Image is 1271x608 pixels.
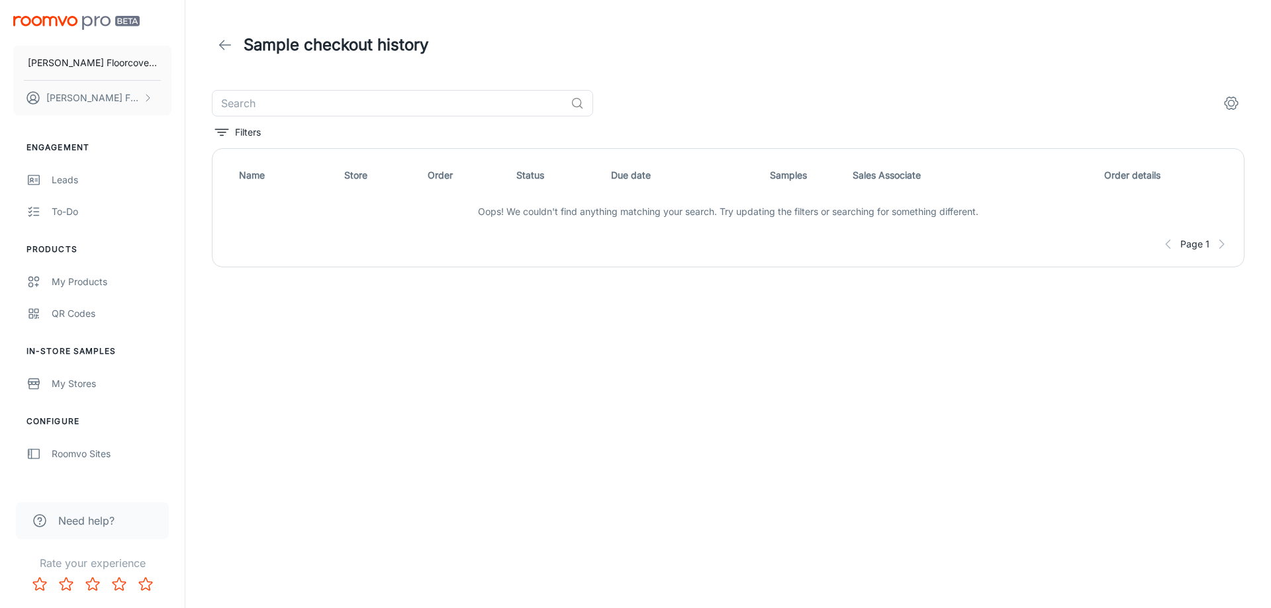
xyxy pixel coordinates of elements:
[422,159,510,191] th: Order
[212,122,264,143] button: filter
[478,204,978,219] p: Oops! We couldn't find anything matching your search. Try updating the filters or searching for s...
[46,91,140,105] p: [PERSON_NAME] Floorcovering
[235,125,261,140] p: Filters
[212,90,565,116] input: Search
[730,159,847,191] th: Samples
[223,159,339,191] th: Name
[52,306,171,321] div: QR Codes
[13,46,171,80] button: [PERSON_NAME] Floorcovering
[847,159,1042,191] th: Sales Associate
[1180,237,1209,251] p: Page 1
[244,33,428,57] h1: Sample checkout history
[13,81,171,115] button: [PERSON_NAME] Floorcovering
[1042,159,1233,191] th: Order details
[13,16,140,30] img: Roomvo PRO Beta
[1218,90,1245,116] button: columns
[511,159,606,191] th: Status
[52,173,171,187] div: Leads
[339,159,422,191] th: Store
[52,275,171,289] div: My Products
[28,56,157,70] p: [PERSON_NAME] Floorcovering
[52,204,171,219] div: To-do
[606,159,730,191] th: Due date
